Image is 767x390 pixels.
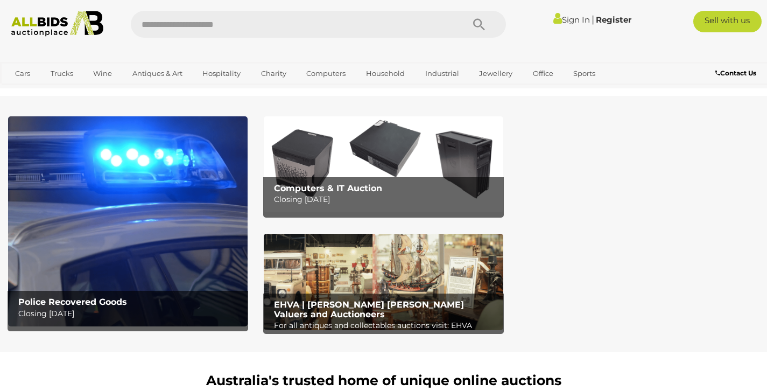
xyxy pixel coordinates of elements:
a: Household [359,65,412,82]
a: Antiques & Art [125,65,189,82]
b: Computers & IT Auction [274,183,382,193]
a: EHVA | Evans Hastings Valuers and Auctioneers EHVA | [PERSON_NAME] [PERSON_NAME] Valuers and Auct... [264,234,503,330]
p: For all antiques and collectables auctions visit: EHVA [274,319,498,332]
a: Police Recovered Goods Police Recovered Goods Closing [DATE] [8,116,248,326]
a: Wine [86,65,119,82]
img: Computers & IT Auction [264,116,503,212]
a: Contact Us [715,67,759,79]
button: Search [452,11,506,38]
a: [GEOGRAPHIC_DATA] [8,82,98,100]
a: Register [596,15,631,25]
span: | [592,13,594,25]
a: Office [526,65,560,82]
a: Computers & IT Auction Computers & IT Auction Closing [DATE] [264,116,503,212]
a: Sell with us [693,11,762,32]
a: Cars [8,65,37,82]
a: Industrial [418,65,466,82]
a: Charity [254,65,293,82]
h1: Australia's trusted home of unique online auctions [13,373,754,388]
p: Closing [DATE] [274,193,498,206]
p: Closing [DATE] [18,307,243,321]
b: Police Recovered Goods [18,297,127,307]
img: Police Recovered Goods [8,116,248,326]
a: Trucks [44,65,80,82]
b: EHVA | [PERSON_NAME] [PERSON_NAME] Valuers and Auctioneers [274,300,464,319]
a: Hospitality [195,65,248,82]
b: Contact Us [715,69,756,77]
img: Allbids.com.au [6,11,109,37]
a: Computers [299,65,353,82]
img: EHVA | Evans Hastings Valuers and Auctioneers [264,234,503,330]
a: Sign In [553,15,590,25]
a: Jewellery [472,65,519,82]
a: Sports [566,65,602,82]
